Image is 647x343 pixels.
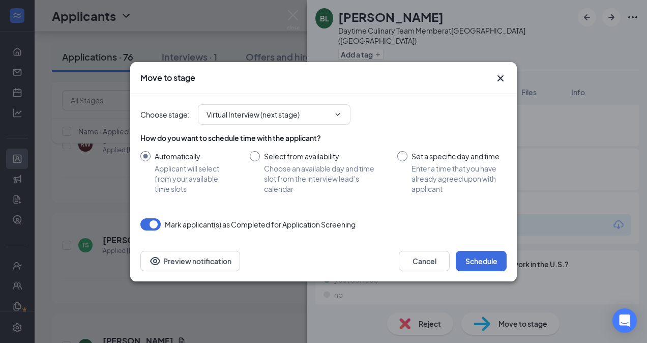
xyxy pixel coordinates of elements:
[456,251,507,271] button: Schedule
[149,255,161,267] svg: Eye
[140,251,240,271] button: Preview notificationEye
[165,218,356,231] span: Mark applicant(s) as Completed for Application Screening
[494,72,507,84] button: Close
[140,72,195,83] h3: Move to stage
[140,133,507,143] div: How do you want to schedule time with the applicant?
[612,308,637,333] div: Open Intercom Messenger
[494,72,507,84] svg: Cross
[334,110,342,119] svg: ChevronDown
[140,109,190,120] span: Choose stage :
[399,251,450,271] button: Cancel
